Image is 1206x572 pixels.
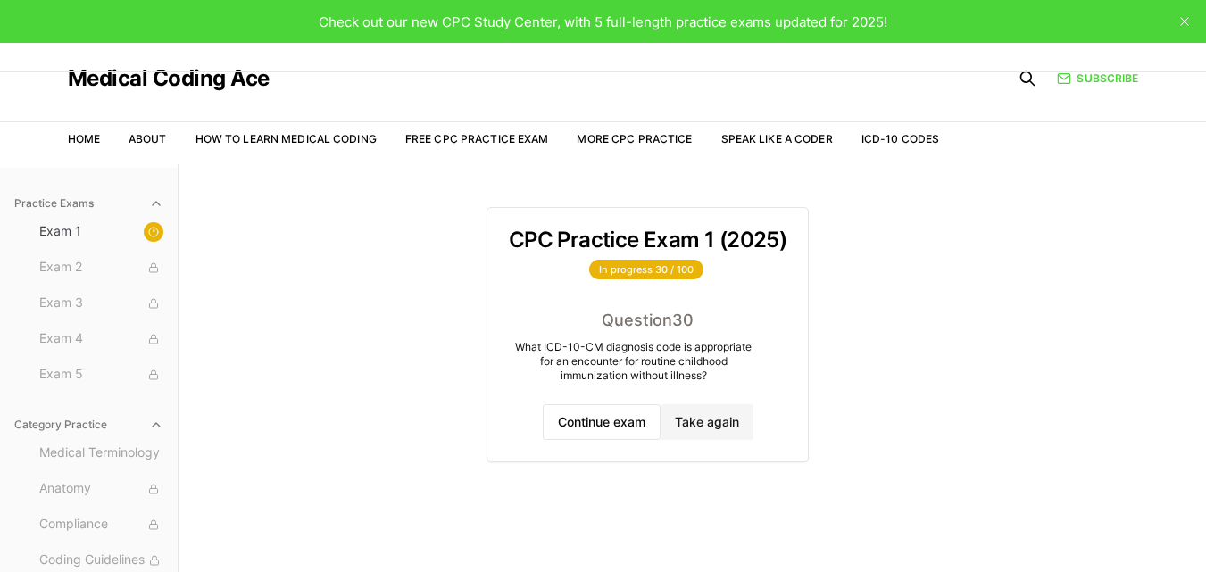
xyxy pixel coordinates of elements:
[1057,70,1138,87] a: Subscribe
[661,404,753,440] button: Take again
[7,410,171,439] button: Category Practice
[39,551,163,570] span: Coding Guidelines
[39,444,163,463] span: Medical Terminology
[39,329,163,349] span: Exam 4
[39,515,163,535] span: Compliance
[509,308,786,333] div: Question 30
[39,479,163,499] span: Anatomy
[39,222,163,242] span: Exam 1
[32,253,171,282] button: Exam 2
[543,404,661,440] button: Continue exam
[195,132,377,145] a: How to Learn Medical Coding
[509,340,759,383] div: What ICD-10-CM diagnosis code is appropriate for an encounter for routine childhood immunization ...
[721,132,833,145] a: Speak Like a Coder
[32,218,171,246] button: Exam 1
[32,325,171,353] button: Exam 4
[589,260,703,279] div: In progress 30 / 100
[32,510,171,539] button: Compliance
[32,475,171,503] button: Anatomy
[1170,7,1199,36] button: close
[32,361,171,389] button: Exam 5
[319,13,887,30] span: Check out our new CPC Study Center, with 5 full-length practice exams updated for 2025!
[32,439,171,468] button: Medical Terminology
[7,189,171,218] button: Practice Exams
[39,294,163,313] span: Exam 3
[405,132,549,145] a: Free CPC Practice Exam
[68,68,270,89] a: Medical Coding Ace
[32,289,171,318] button: Exam 3
[129,132,167,145] a: About
[861,132,939,145] a: ICD-10 Codes
[39,258,163,278] span: Exam 2
[39,365,163,385] span: Exam 5
[68,132,100,145] a: Home
[509,229,786,251] h3: CPC Practice Exam 1 (2025)
[577,132,692,145] a: More CPC Practice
